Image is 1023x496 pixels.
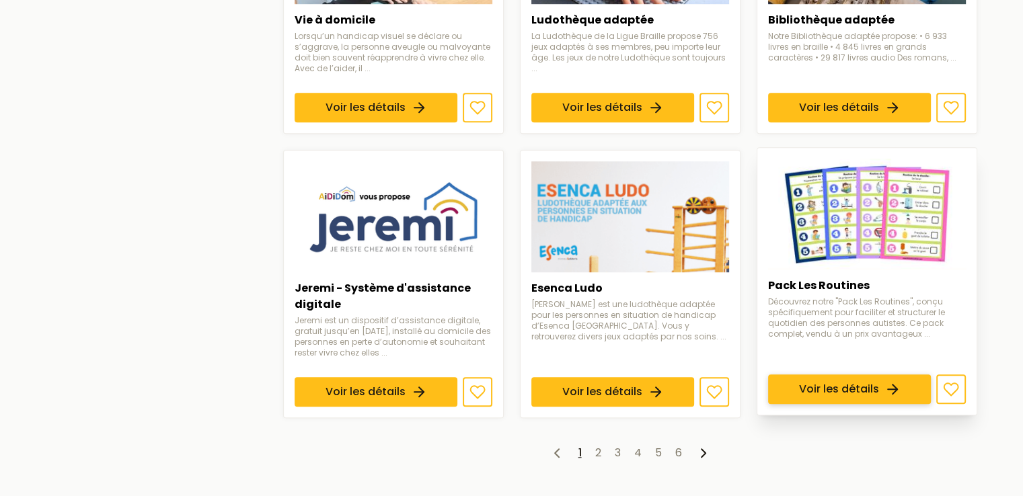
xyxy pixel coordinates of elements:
[463,93,492,122] button: Ajouter aux favoris
[936,93,966,122] button: Ajouter aux favoris
[295,93,457,122] a: Voir les détails
[768,374,931,404] a: Voir les détails
[675,445,682,460] a: 6
[531,93,694,122] a: Voir les détails
[295,377,457,407] a: Voir les détails
[699,93,729,122] button: Ajouter aux favoris
[699,377,729,407] button: Ajouter aux favoris
[463,377,492,407] button: Ajouter aux favoris
[768,93,931,122] a: Voir les détails
[531,377,694,407] a: Voir les détails
[615,445,621,460] a: 3
[655,445,662,460] a: 5
[936,374,966,404] button: Ajouter aux favoris
[634,445,642,460] a: 4
[595,445,601,460] a: 2
[578,445,582,460] a: 1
